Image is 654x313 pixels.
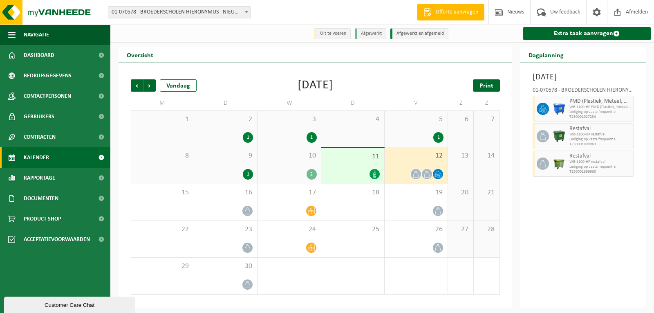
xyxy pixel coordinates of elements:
span: 29 [135,262,190,271]
td: V [385,96,448,110]
span: PMD (Plastiek, Metaal, Drankkartons) (bedrijven) [569,98,632,105]
span: Print [479,83,493,89]
span: 1 [135,115,190,124]
span: Lediging op vaste frequentie [569,164,632,169]
span: Dashboard [24,45,54,65]
span: Documenten [24,188,58,209]
span: Contactpersonen [24,86,71,106]
span: 4 [325,115,380,124]
span: Kalender [24,147,49,168]
img: WB-1100-HPE-BE-01 [553,103,565,115]
span: 19 [389,188,443,197]
span: 01-070578 - BROEDERSCHOLEN HIERONYMUS - NIEUWSTRAAT - SINT-NIKLAAS [108,6,251,18]
span: 7 [478,115,495,124]
div: 1 [307,132,317,143]
span: 18 [325,188,380,197]
td: D [321,96,385,110]
div: Vandaag [160,79,197,92]
div: 01-070578 - BROEDERSCHOLEN HIERONYMUS - NIEUWSTRAAT - [GEOGRAPHIC_DATA] [533,88,634,96]
iframe: chat widget [4,295,137,313]
td: W [258,96,321,110]
span: T250001899963 [569,169,632,174]
span: Rapportage [24,168,55,188]
span: Product Shop [24,209,61,229]
span: 2 [198,115,253,124]
span: 9 [198,151,253,160]
span: WB-1100-HP PMD (Plastiek, Metaal, Drankkartons) (bedrijven) [569,105,632,110]
img: WB-1100-HPE-GN-51 [553,158,565,170]
span: 28 [478,225,495,234]
span: Lediging op vaste frequentie [569,137,632,142]
span: 30 [198,262,253,271]
span: 12 [389,151,443,160]
span: 6 [452,115,469,124]
span: Restafval [569,153,632,160]
span: 20 [452,188,469,197]
span: Gebruikers [24,106,54,127]
span: 13 [452,151,469,160]
td: Z [448,96,474,110]
span: 27 [452,225,469,234]
td: M [131,96,194,110]
div: [DATE] [298,79,333,92]
span: 01-070578 - BROEDERSCHOLEN HIERONYMUS - NIEUWSTRAAT - SINT-NIKLAAS [108,7,251,18]
span: 3 [262,115,316,124]
a: Offerte aanvragen [417,4,484,20]
h2: Dagplanning [520,47,572,63]
span: Restafval [569,126,632,132]
span: Contracten [24,127,56,147]
span: T250001927234 [569,115,632,119]
div: 1 [433,132,443,143]
a: Extra taak aanvragen [523,27,651,40]
span: WB-1100-HP restafval [569,160,632,164]
span: 17 [262,188,316,197]
span: 10 [262,151,316,160]
div: 2 [307,169,317,180]
td: Z [474,96,499,110]
span: 23 [198,225,253,234]
span: 8 [135,151,190,160]
li: Afgewerkt [355,28,386,39]
img: WB-1100-HPE-GN-01 [553,130,565,142]
span: 22 [135,225,190,234]
div: 1 [243,132,253,143]
span: Lediging op vaste frequentie [569,110,632,115]
span: 14 [478,151,495,160]
span: Navigatie [24,25,49,45]
h2: Overzicht [119,47,161,63]
span: 26 [389,225,443,234]
li: Uit te voeren [314,28,351,39]
span: Volgende [143,79,156,92]
a: Print [473,79,500,92]
span: 16 [198,188,253,197]
span: T250001899963 [569,142,632,147]
span: 21 [478,188,495,197]
li: Afgewerkt en afgemeld [390,28,448,39]
span: Vorige [131,79,143,92]
td: D [194,96,258,110]
h3: [DATE] [533,71,634,83]
span: Acceptatievoorwaarden [24,229,90,250]
span: 5 [389,115,443,124]
span: Offerte aanvragen [434,8,480,16]
div: 1 [243,169,253,180]
span: 24 [262,225,316,234]
span: Bedrijfsgegevens [24,65,72,86]
span: 15 [135,188,190,197]
span: 11 [325,152,380,161]
span: 25 [325,225,380,234]
span: WB-1100-HP restafval [569,132,632,137]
